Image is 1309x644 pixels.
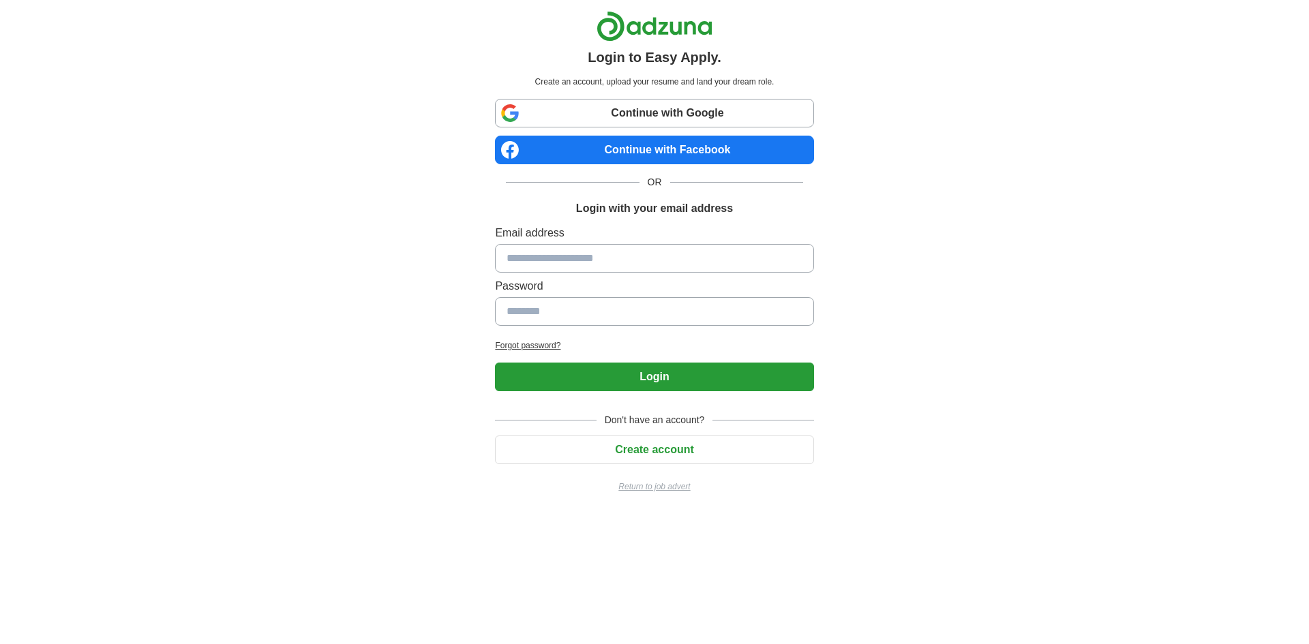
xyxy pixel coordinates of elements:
[588,47,721,67] h1: Login to Easy Apply.
[495,278,813,294] label: Password
[576,200,733,217] h1: Login with your email address
[495,444,813,455] a: Create account
[495,480,813,493] a: Return to job advert
[495,99,813,127] a: Continue with Google
[597,413,713,427] span: Don't have an account?
[495,225,813,241] label: Email address
[495,363,813,391] button: Login
[640,175,670,189] span: OR
[495,136,813,164] a: Continue with Facebook
[597,11,712,42] img: Adzuna logo
[495,339,813,352] a: Forgot password?
[498,76,811,88] p: Create an account, upload your resume and land your dream role.
[495,435,813,464] button: Create account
